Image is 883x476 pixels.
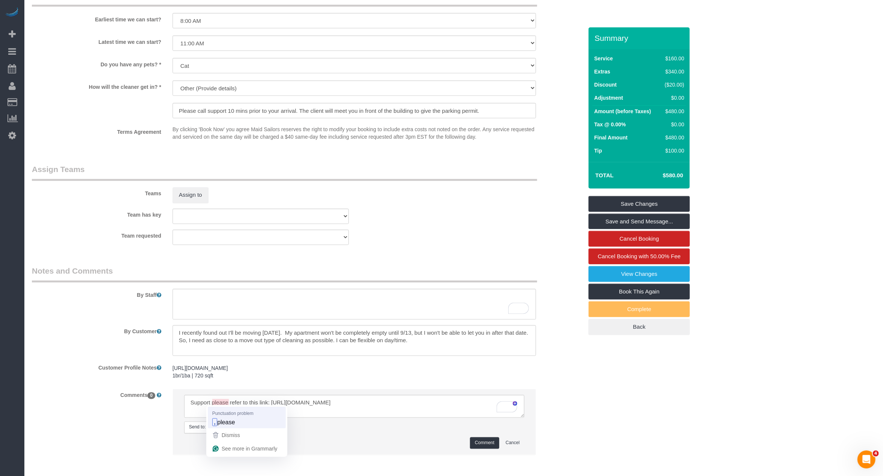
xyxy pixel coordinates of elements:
label: Do you have any pets? * [26,58,167,68]
pre: [URL][DOMAIN_NAME] 1br/1ba | 720 sqft [173,365,536,380]
label: Comments [26,389,167,399]
label: Terms Agreement [26,126,167,136]
a: Book This Again [589,284,690,299]
label: Extras [594,68,610,75]
textarea: To enrich screen reader interactions, please activate Accessibility in Grammarly extension settings [184,395,525,418]
h3: Summary [595,34,686,42]
label: By Staff [26,289,167,299]
div: $480.00 [662,108,685,115]
label: Tax @ 0.00% [594,121,626,128]
div: $0.00 [662,94,685,102]
span: 0 [147,392,155,399]
label: Adjustment [594,94,623,102]
label: Latest time we can start? [26,36,167,46]
div: ($20.00) [662,81,685,88]
a: View Changes [589,266,690,282]
label: Tip [594,147,602,154]
label: Earliest time we can start? [26,13,167,23]
label: Service [594,55,613,62]
a: Save and Send Message... [589,214,690,229]
button: Send to: Staff [184,422,267,433]
legend: Notes and Comments [32,266,537,283]
img: Automaid Logo [5,7,20,18]
div: $160.00 [662,55,685,62]
button: Comment [470,437,499,449]
legend: Assign Teams [32,164,537,181]
label: Teams [26,187,167,198]
label: Team has key [26,209,167,219]
label: Amount (before Taxes) [594,108,651,115]
label: Final Amount [594,134,628,141]
textarea: To enrich screen reader interactions, please activate Accessibility in Grammarly extension settings [173,289,536,320]
a: Back [589,319,690,335]
label: How will the cleaner get in? * [26,81,167,91]
button: Cancel [501,437,524,449]
label: Team requested [26,230,167,240]
label: Discount [594,81,617,88]
label: Customer Profile Notes [26,362,167,372]
iframe: Intercom live chat [857,451,875,469]
a: Cancel Booking [589,231,690,247]
a: Save Changes [589,196,690,212]
span: Cancel Booking with 50.00% Fee [598,253,681,259]
div: $100.00 [662,147,685,154]
div: $0.00 [662,121,685,128]
div: $340.00 [662,68,685,75]
p: By clicking 'Book Now' you agree Maid Sailors reserves the right to modify your booking to includ... [173,126,536,141]
a: Cancel Booking with 50.00% Fee [589,248,690,264]
div: $480.00 [662,134,685,141]
label: By Customer [26,325,167,335]
strong: Total [595,172,614,178]
h4: $580.00 [640,172,683,179]
span: 4 [873,451,879,457]
span: Send to: Staff [189,424,257,431]
button: Assign to [173,187,209,203]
